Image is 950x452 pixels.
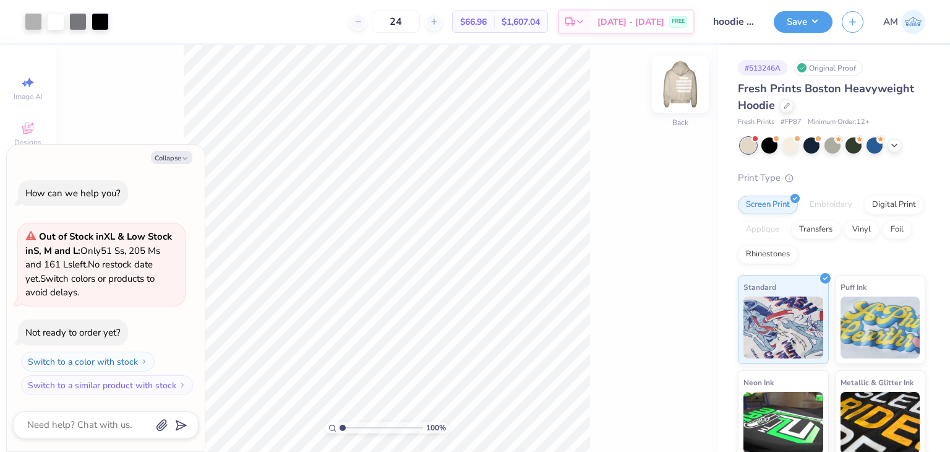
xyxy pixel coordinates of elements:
[841,280,867,293] span: Puff Ink
[140,358,148,365] img: Switch to a color with stock
[25,187,121,199] div: How can we help you?
[672,17,685,26] span: FREE
[743,280,776,293] span: Standard
[502,15,540,28] span: $1,607.04
[25,326,121,339] div: Not ready to order yet?
[426,422,446,433] span: 100 %
[672,117,688,128] div: Back
[704,9,764,34] input: Untitled Design
[808,117,870,128] span: Minimum Order: 12 +
[372,11,420,33] input: – –
[883,220,912,239] div: Foil
[743,297,823,359] img: Standard
[21,375,193,395] button: Switch to a similar product with stock
[883,15,898,29] span: AM
[597,15,664,28] span: [DATE] - [DATE]
[39,230,118,243] strong: Out of Stock in XL
[25,230,172,257] strong: & Low Stock in S, M and L :
[25,258,153,285] span: No restock date yet.
[738,171,925,185] div: Print Type
[864,196,924,214] div: Digital Print
[883,10,925,34] a: AM
[738,60,787,76] div: # 513246A
[802,196,860,214] div: Embroidery
[179,381,186,389] img: Switch to a similar product with stock
[14,92,43,102] span: Image AI
[841,376,914,389] span: Metallic & Glitter Ink
[151,151,192,164] button: Collapse
[738,117,774,128] span: Fresh Prints
[743,376,774,389] span: Neon Ink
[791,220,841,239] div: Transfers
[738,245,798,264] div: Rhinestones
[738,81,914,113] span: Fresh Prints Boston Heavyweight Hoodie
[25,230,172,298] span: Only 51 Ss, 205 Ms and 161 Ls left. Switch colors or products to avoid delays.
[460,15,487,28] span: $66.96
[738,220,787,239] div: Applique
[781,117,802,128] span: # FP87
[14,137,41,147] span: Designs
[656,59,705,109] img: Back
[774,11,832,33] button: Save
[901,10,925,34] img: Abhinav Mohan
[844,220,879,239] div: Vinyl
[841,297,920,359] img: Puff Ink
[21,352,155,372] button: Switch to a color with stock
[794,60,863,76] div: Original Proof
[738,196,798,214] div: Screen Print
